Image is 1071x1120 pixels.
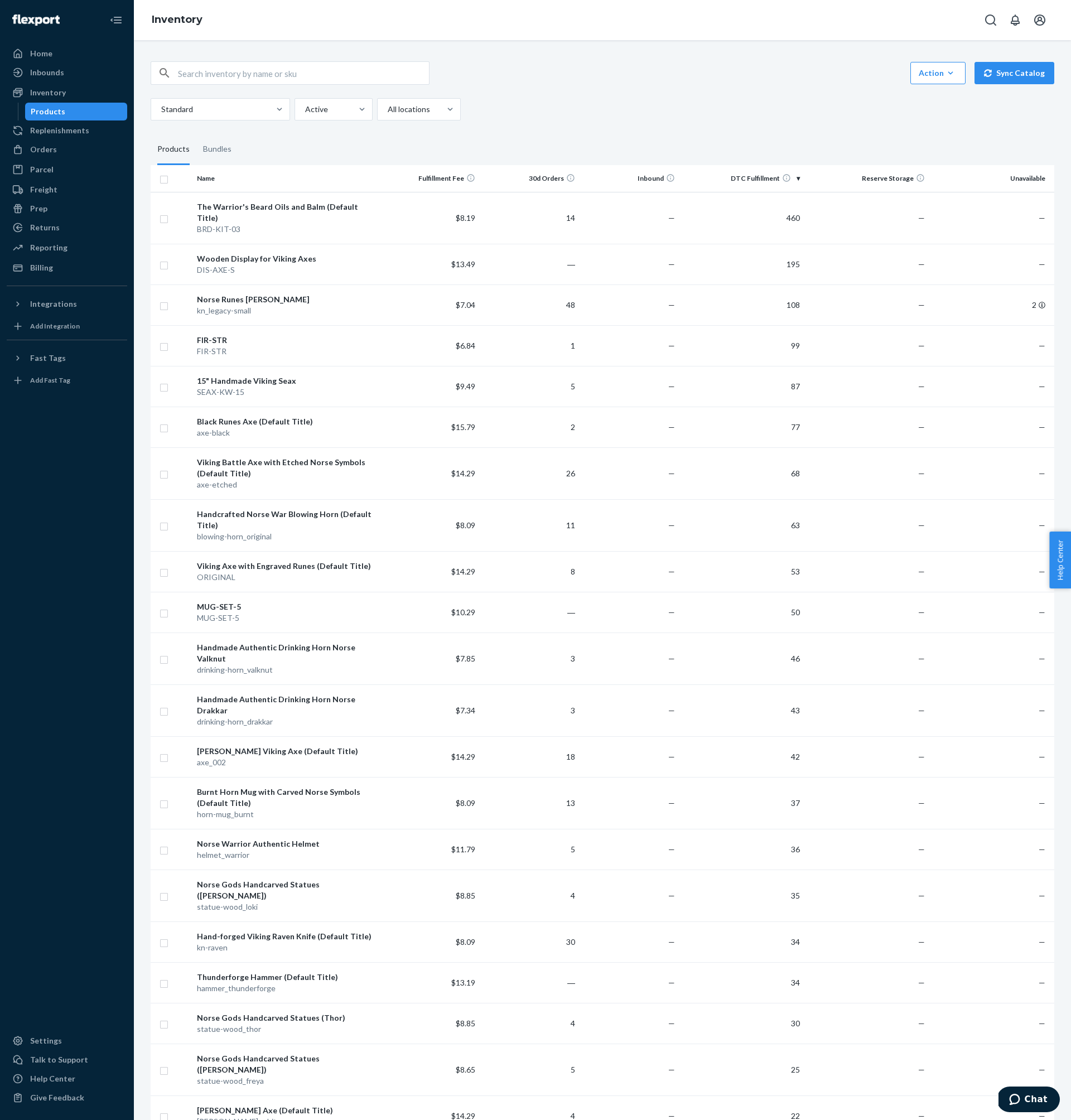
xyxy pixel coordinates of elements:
span: — [668,520,675,530]
a: Home [7,45,127,62]
div: SEAX-KW-15 [197,387,375,398]
td: 26 [480,447,580,499]
td: 42 [679,736,804,777]
div: Prep [30,203,47,214]
button: Help Center [1049,532,1071,588]
span: — [668,1018,675,1028]
button: Action [910,62,966,84]
div: Norse Warrior Authentic Helmet [197,838,375,849]
div: The Warrior's Beard Oils and Balm (Default Title) [197,201,375,224]
span: — [1039,259,1045,269]
div: Talk to Support [30,1054,88,1065]
span: — [1039,213,1045,223]
div: Reporting [30,242,67,253]
span: $8.09 [456,937,475,947]
div: Give Feedback [30,1092,84,1103]
div: MUG-SET-5 [197,601,375,612]
td: 36 [679,829,804,870]
td: 87 [679,366,804,407]
span: $8.85 [456,1018,475,1028]
input: All locations [387,104,388,115]
span: — [1039,422,1045,432]
span: — [1039,567,1045,576]
span: — [668,567,675,576]
span: — [918,978,925,987]
div: kn-raven [197,942,375,953]
span: $8.09 [456,520,475,530]
td: 46 [679,633,804,684]
span: — [918,1065,925,1074]
span: — [668,654,675,663]
input: Active [304,104,305,115]
div: Handmade Authentic Drinking Horn Norse Valknut [197,642,375,664]
th: Fulfillment Fee [380,165,480,192]
div: axe_002 [197,757,375,768]
span: — [668,891,675,900]
td: 195 [679,244,804,284]
a: Inventory [7,84,127,102]
button: Fast Tags [7,349,127,367]
div: helmet_warrior [197,849,375,861]
span: — [1039,798,1045,808]
th: 30d Orders [480,165,580,192]
span: — [668,706,675,715]
button: Give Feedback [7,1089,127,1107]
div: horn-mug_burnt [197,809,375,820]
div: Inbounds [30,67,64,78]
td: 35 [679,870,804,921]
th: Reserve Storage [804,165,929,192]
td: 30 [480,921,580,962]
span: $9.49 [456,382,475,391]
div: blowing-horn_original [197,531,375,542]
td: 43 [679,684,804,736]
td: 48 [480,284,580,325]
a: Parcel [7,161,127,178]
div: Add Integration [30,321,80,331]
button: Open notifications [1004,9,1026,31]
td: 5 [480,366,580,407]
span: — [668,1065,675,1074]
div: Viking Battle Axe with Etched Norse Symbols (Default Title) [197,457,375,479]
span: — [668,607,675,617]
th: Inbound [580,165,679,192]
span: — [918,937,925,947]
span: — [1039,520,1045,530]
span: — [668,300,675,310]
div: Settings [30,1035,62,1046]
span: $8.65 [456,1065,475,1074]
div: statue-wood_freya [197,1075,375,1087]
a: Returns [7,219,127,236]
div: Action [919,67,957,79]
a: Billing [7,259,127,277]
div: 15" Handmade Viking Seax [197,375,375,387]
td: 2 [929,284,1054,325]
div: Parcel [30,164,54,175]
div: kn_legacy-small [197,305,375,316]
div: Wooden Display for Viking Axes [197,253,375,264]
div: Fast Tags [30,353,66,364]
span: $14.29 [451,469,475,478]
a: Orders [7,141,127,158]
td: 2 [480,407,580,447]
span: — [668,422,675,432]
div: drinking-horn_valknut [197,664,375,675]
div: Norse Gods Handcarved Statues ([PERSON_NAME]) [197,1053,375,1075]
span: $13.49 [451,259,475,269]
span: — [668,382,675,391]
div: axe-etched [197,479,375,490]
span: — [668,213,675,223]
div: Norse Runes [PERSON_NAME] [197,294,375,305]
span: $6.84 [456,341,475,350]
span: — [918,1018,925,1028]
a: Inventory [152,13,202,26]
span: — [1039,752,1045,761]
div: axe-black [197,427,375,438]
div: Replenishments [30,125,89,136]
div: Norse Gods Handcarved Statues (Thor) [197,1012,375,1024]
td: 34 [679,921,804,962]
span: — [918,891,925,900]
span: — [1039,891,1045,900]
div: Inventory [30,87,66,98]
div: Returns [30,222,60,233]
